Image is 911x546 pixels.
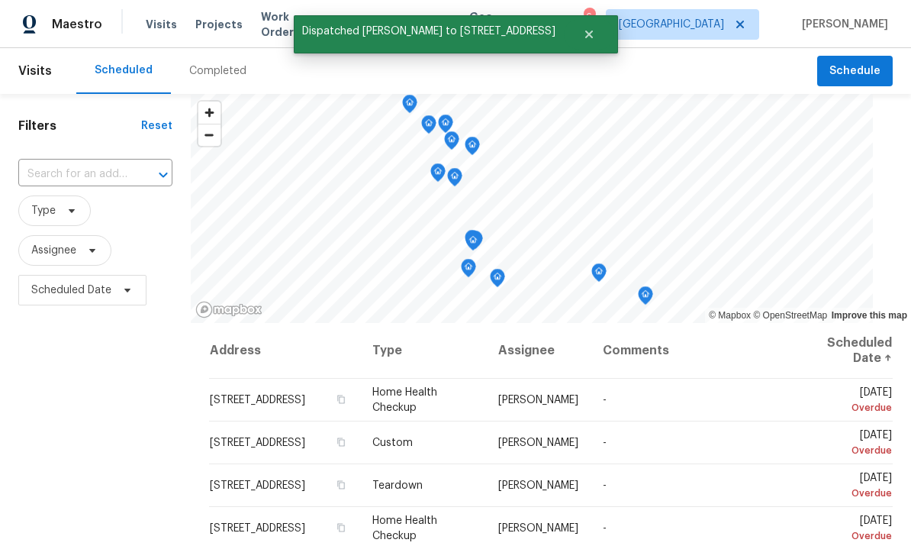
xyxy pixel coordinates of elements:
[709,310,751,321] a: Mapbox
[808,387,892,415] span: [DATE]
[198,102,221,124] button: Zoom in
[31,243,76,258] span: Assignee
[619,17,724,32] span: [GEOGRAPHIC_DATA]
[141,118,172,134] div: Reset
[753,310,827,321] a: OpenStreetMap
[210,480,305,491] span: [STREET_ADDRESS]
[334,521,348,535] button: Copy Address
[31,203,56,218] span: Type
[210,395,305,405] span: [STREET_ADDRESS]
[421,115,436,139] div: Map marker
[591,263,607,287] div: Map marker
[402,95,417,118] div: Map marker
[294,15,564,47] span: Dispatched [PERSON_NAME] to [STREET_ADDRESS]
[334,435,348,449] button: Copy Address
[189,63,246,79] div: Completed
[195,301,262,318] a: Mapbox homepage
[210,438,305,448] span: [STREET_ADDRESS]
[829,62,880,81] span: Schedule
[808,430,892,458] span: [DATE]
[52,17,102,32] span: Maestro
[498,523,578,534] span: [PERSON_NAME]
[261,9,323,40] span: Work Orders
[198,124,221,146] button: Zoom out
[603,395,607,405] span: -
[334,393,348,406] button: Copy Address
[638,286,653,310] div: Map marker
[808,443,892,458] div: Overdue
[564,19,614,50] button: Close
[195,17,243,32] span: Projects
[372,515,437,541] span: Home Health Checkup
[18,118,141,134] h1: Filters
[591,323,796,379] th: Comments
[603,438,607,448] span: -
[796,17,888,32] span: [PERSON_NAME]
[603,480,607,491] span: -
[18,163,130,186] input: Search for an address...
[153,164,174,186] button: Open
[31,283,111,298] span: Scheduled Date
[191,94,873,323] canvas: Map
[808,400,892,415] div: Overdue
[796,323,893,379] th: Scheduled Date ↑
[372,438,413,448] span: Custom
[498,395,578,405] span: [PERSON_NAME]
[498,480,578,491] span: [PERSON_NAME]
[808,528,892,544] div: Overdue
[95,63,153,78] div: Scheduled
[209,323,360,379] th: Address
[817,56,893,87] button: Schedule
[808,473,892,501] span: [DATE]
[372,387,437,413] span: Home Health Checkup
[438,115,453,138] div: Map marker
[18,54,52,88] span: Visits
[210,523,305,534] span: [STREET_ADDRESS]
[146,17,177,32] span: Visits
[808,486,892,501] div: Overdue
[469,9,558,40] span: Geo Assignments
[832,310,907,321] a: Improve this map
[498,438,578,448] span: [PERSON_NAME]
[584,9,594,24] div: 6
[603,523,607,534] span: -
[808,515,892,544] span: [DATE]
[334,478,348,492] button: Copy Address
[372,480,423,491] span: Teardown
